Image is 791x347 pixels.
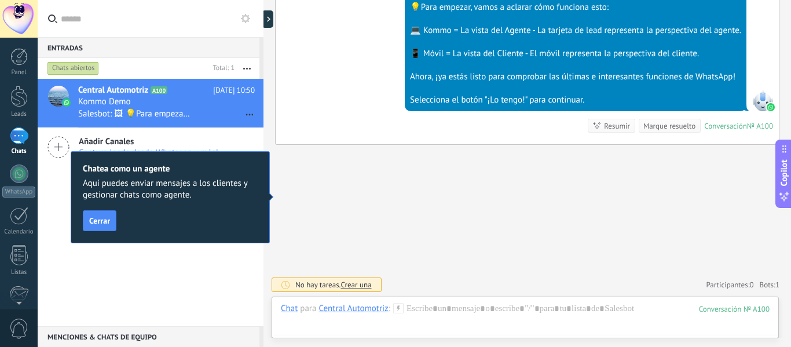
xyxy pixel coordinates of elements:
div: No hay tareas. [295,280,372,290]
h2: Chatea como un agente [83,163,258,174]
span: Añadir Canales [79,136,218,147]
div: Leads [2,111,36,118]
div: 📱 Móvil = La vista del Cliente - El móvil representa la perspectiva del cliente. [410,48,741,60]
div: Listas [2,269,36,276]
div: Menciones & Chats de equipo [38,326,259,347]
span: Central Automotriz [78,85,148,96]
span: para [300,303,316,315]
div: Chats abiertos [47,61,99,75]
a: Participantes:0 [706,280,753,290]
div: Total: 1 [208,63,235,74]
div: Calendario [2,228,36,236]
span: Copilot [778,159,790,186]
img: waba.svg [767,103,775,111]
div: Conversación [704,121,747,131]
span: 0 [750,280,754,290]
span: Cerrar [89,217,110,225]
span: Crear una [340,280,371,290]
div: Mostrar [262,10,273,28]
button: Cerrar [83,210,116,231]
div: Marque resuelto [643,120,695,132]
button: Más [235,58,259,79]
div: Entradas [38,37,259,58]
div: Chats [2,148,36,155]
span: Salesbot: 🖼 💡Para empezar, vamos a aclarar cómo funciona esto: 💻 Kommo = La vista del Agente - La... [78,108,191,119]
div: 💡Para empezar, vamos a aclarar cómo funciona esto: [410,2,741,13]
span: A100 [151,86,167,94]
span: SalesBot [752,90,773,111]
div: № A100 [747,121,773,131]
img: icon [63,98,71,107]
span: : [389,303,390,315]
div: Central Automotriz [318,303,388,313]
div: WhatsApp [2,187,35,198]
span: Bots: [760,280,779,290]
span: Captura leads desde Whatsapp y más! [79,147,218,158]
div: Resumir [604,120,630,132]
div: 💻 Kommo = La vista del Agente - La tarjeta de lead representa la perspectiva del agente. [410,25,741,36]
div: Selecciona el botón "¡Lo tengo!" para continuar. [410,94,741,106]
a: avatariconCentral AutomotrizA100[DATE] 10:50Kommo DemoSalesbot: 🖼 💡Para empezar, vamos a aclarar ... [38,79,263,127]
div: Ahora, ¡ya estás listo para comprobar las últimas e interesantes funciones de WhatsApp! [410,71,741,83]
div: 100 [699,304,770,314]
span: Aquí puedes enviar mensajes a los clientes y gestionar chats como agente. [83,178,258,201]
span: [DATE] 10:50 [213,85,255,96]
div: Panel [2,69,36,76]
span: 1 [775,280,779,290]
span: Kommo Demo [78,96,131,108]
